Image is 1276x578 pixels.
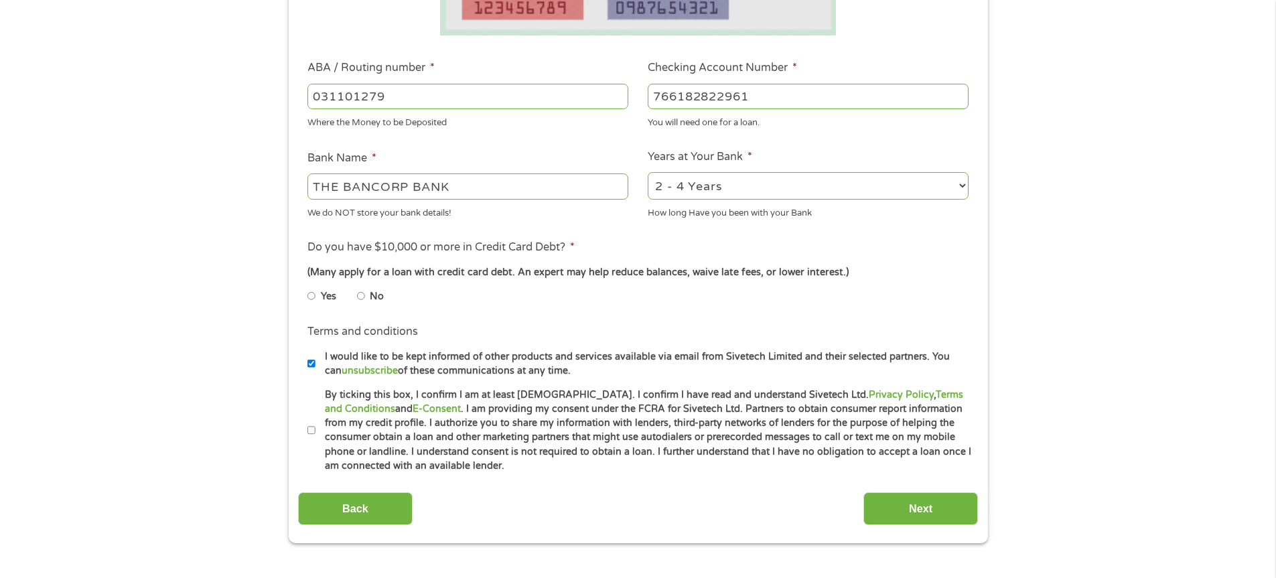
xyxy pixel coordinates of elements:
[648,202,969,220] div: How long Have you been with your Bank
[863,492,978,525] input: Next
[307,61,435,75] label: ABA / Routing number
[307,240,575,255] label: Do you have $10,000 or more in Credit Card Debt?
[307,325,418,339] label: Terms and conditions
[307,112,628,130] div: Where the Money to be Deposited
[315,388,973,474] label: By ticking this box, I confirm I am at least [DEMOGRAPHIC_DATA]. I confirm I have read and unders...
[648,112,969,130] div: You will need one for a loan.
[315,350,973,378] label: I would like to be kept informed of other products and services available via email from Sivetech...
[648,61,797,75] label: Checking Account Number
[648,84,969,109] input: 345634636
[342,365,398,376] a: unsubscribe
[307,84,628,109] input: 263177916
[298,492,413,525] input: Back
[325,389,963,415] a: Terms and Conditions
[413,403,461,415] a: E-Consent
[370,289,384,304] label: No
[307,151,376,165] label: Bank Name
[869,389,934,401] a: Privacy Policy
[648,150,752,164] label: Years at Your Bank
[321,289,336,304] label: Yes
[307,202,628,220] div: We do NOT store your bank details!
[307,265,968,280] div: (Many apply for a loan with credit card debt. An expert may help reduce balances, waive late fees...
